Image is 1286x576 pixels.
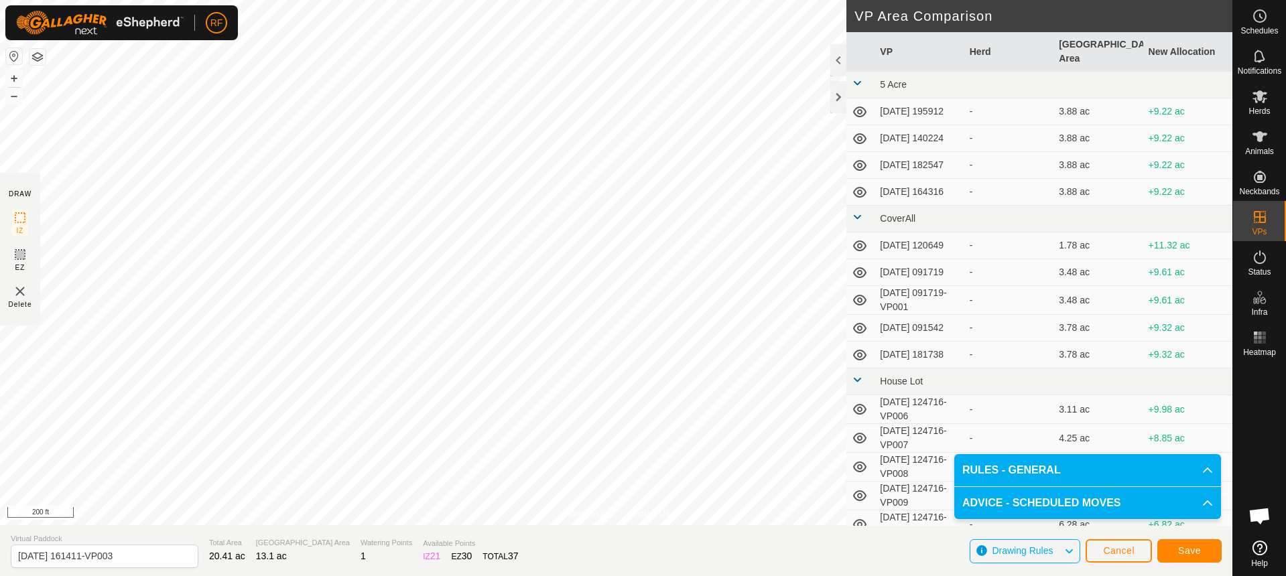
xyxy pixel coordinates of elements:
span: Schedules [1240,27,1278,35]
td: [DATE] 120649 [875,232,964,259]
span: Available Points [423,538,518,549]
span: Drawing Rules [992,545,1053,556]
td: 1.78 ac [1053,232,1143,259]
button: + [6,70,22,86]
td: [DATE] 124716-VP006 [875,395,964,424]
td: +9.22 ac [1143,179,1232,206]
td: [DATE] 164316 [875,179,964,206]
div: - [970,293,1048,307]
span: 30 [462,551,472,561]
div: - [970,158,1048,172]
span: Status [1248,268,1271,276]
span: RULES - GENERAL [962,462,1061,478]
div: - [970,321,1048,335]
h2: VP Area Comparison [854,8,1232,24]
button: Save [1157,539,1222,563]
span: CoverAll [880,213,915,224]
span: Total Area [209,537,245,549]
a: Contact Us [629,508,669,520]
span: Virtual Paddock [11,533,198,545]
td: 3.88 ac [1053,152,1143,179]
button: – [6,88,22,104]
td: +7.88 ac [1143,453,1232,482]
span: Heatmap [1243,348,1276,356]
div: - [970,265,1048,279]
p-accordion-header: ADVICE - SCHEDULED MOVES [954,487,1221,519]
td: 3.48 ac [1053,286,1143,315]
div: - [970,185,1048,199]
div: Open chat [1240,496,1280,536]
div: IZ [423,549,440,563]
span: 20.41 ac [209,551,245,561]
button: Reset Map [6,48,22,64]
div: - [970,431,1048,445]
span: 37 [508,551,519,561]
th: VP [875,32,964,72]
td: 4.25 ac [1053,424,1143,453]
div: EZ [451,549,472,563]
span: Notifications [1238,67,1281,75]
td: 5.21 ac [1053,453,1143,482]
span: RF [210,16,223,30]
td: +9.22 ac [1143,98,1232,125]
td: [DATE] 091719 [875,259,964,286]
td: 3.88 ac [1053,98,1143,125]
td: +11.32 ac [1143,232,1232,259]
td: +9.61 ac [1143,259,1232,286]
th: [GEOGRAPHIC_DATA] Area [1053,32,1143,72]
td: +6.82 ac [1143,510,1232,539]
th: Herd [964,32,1053,72]
td: +9.22 ac [1143,152,1232,179]
td: 3.48 ac [1053,259,1143,286]
p-accordion-header: RULES - GENERAL [954,454,1221,486]
td: +9.22 ac [1143,125,1232,152]
td: +9.32 ac [1143,315,1232,342]
span: 13.1 ac [256,551,287,561]
td: +9.98 ac [1143,395,1232,424]
td: 3.88 ac [1053,179,1143,206]
span: [GEOGRAPHIC_DATA] Area [256,537,350,549]
div: - [970,518,1048,532]
th: New Allocation [1143,32,1232,72]
td: [DATE] 091542 [875,315,964,342]
div: - [970,238,1048,253]
td: 3.11 ac [1053,395,1143,424]
button: Map Layers [29,49,46,65]
span: Herds [1248,107,1270,115]
td: [DATE] 195912 [875,98,964,125]
td: [DATE] 124716-VP009 [875,482,964,510]
div: - [970,104,1048,119]
td: [DATE] 182547 [875,152,964,179]
td: [DATE] 091719-VP001 [875,286,964,315]
span: ADVICE - SCHEDULED MOVES [962,495,1120,511]
span: Watering Points [361,537,412,549]
td: [DATE] 124716-VP007 [875,424,964,453]
span: Save [1178,545,1201,556]
a: Privacy Policy [563,508,613,520]
div: DRAW [9,189,31,199]
span: EZ [15,263,25,273]
td: +9.32 ac [1143,342,1232,368]
span: 5 Acre [880,79,907,90]
td: +8.85 ac [1143,424,1232,453]
img: Gallagher Logo [16,11,184,35]
span: Cancel [1103,545,1135,556]
td: 3.78 ac [1053,315,1143,342]
span: 1 [361,551,366,561]
span: Help [1251,559,1268,567]
span: 21 [430,551,441,561]
span: Neckbands [1239,188,1279,196]
td: [DATE] 124716-VP010 [875,510,964,539]
span: VPs [1252,228,1267,236]
img: VP [12,283,28,299]
td: 3.88 ac [1053,125,1143,152]
div: - [970,403,1048,417]
td: 6.28 ac [1053,510,1143,539]
span: Animals [1245,147,1274,155]
span: IZ [17,226,24,236]
td: [DATE] 181738 [875,342,964,368]
td: 3.78 ac [1053,342,1143,368]
div: TOTAL [483,549,518,563]
span: House Lot [880,376,923,386]
span: Infra [1251,308,1267,316]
